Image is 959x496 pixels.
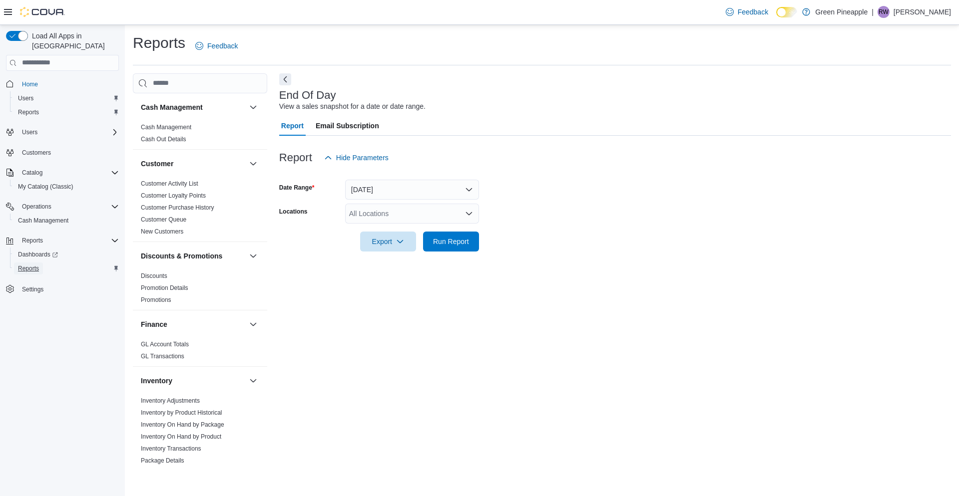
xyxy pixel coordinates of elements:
h3: Report [279,152,312,164]
span: Inventory Transactions [141,445,201,453]
span: GL Transactions [141,352,184,360]
button: Cash Management [247,101,259,113]
button: Run Report [423,232,479,251]
span: Reports [14,106,119,118]
span: Inventory Adjustments [141,397,200,405]
a: Customer Purchase History [141,204,214,211]
span: Report [281,116,304,136]
span: Export [366,232,410,251]
a: Dashboards [14,248,62,260]
button: Customer [141,159,245,169]
a: Customer Loyalty Points [141,192,206,199]
span: RW [879,6,889,18]
a: Promotion Details [141,284,188,291]
a: Customers [18,147,55,159]
span: Users [18,126,119,138]
div: View a sales snapshot for a date or date range. [279,101,426,112]
span: Operations [22,203,51,211]
button: My Catalog (Classic) [10,180,123,194]
a: Dashboards [10,248,123,261]
span: Reports [14,262,119,274]
a: Home [18,78,42,90]
button: Users [10,91,123,105]
button: Discounts & Promotions [141,251,245,261]
h3: Cash Management [141,102,203,112]
span: Promotion Details [141,284,188,292]
span: Customer Queue [141,216,186,224]
button: Reports [10,105,123,119]
a: Settings [18,283,47,295]
h3: Customer [141,159,173,169]
button: Operations [18,201,55,213]
span: Package Details [141,457,184,465]
button: Operations [2,200,123,214]
span: My Catalog (Classic) [14,181,119,193]
span: Customer Activity List [141,180,198,188]
span: Home [22,80,38,88]
a: Cash Management [141,124,191,131]
button: Inventory [141,376,245,386]
span: Feedback [738,7,768,17]
span: Inventory by Product Historical [141,409,222,417]
a: Inventory Adjustments [141,397,200,404]
a: My Catalog (Classic) [14,181,77,193]
a: GL Account Totals [141,341,189,348]
span: Users [18,94,33,102]
span: Customer Loyalty Points [141,192,206,200]
img: Cova [20,7,65,17]
span: Cash Management [18,217,68,225]
span: Feedback [207,41,238,51]
span: Settings [22,285,43,293]
button: Open list of options [465,210,473,218]
span: Email Subscription [316,116,379,136]
button: Inventory [247,375,259,387]
button: Users [18,126,41,138]
button: Reports [18,235,47,247]
button: Discounts & Promotions [247,250,259,262]
span: Users [22,128,37,136]
span: Catalog [22,169,42,177]
span: Inventory On Hand by Product [141,433,221,441]
h3: Inventory [141,376,172,386]
h3: End Of Day [279,89,336,101]
span: GL Account Totals [141,340,189,348]
p: | [872,6,874,18]
button: Cash Management [10,214,123,228]
p: [PERSON_NAME] [894,6,951,18]
a: Discounts [141,272,167,279]
span: My Catalog (Classic) [18,183,73,191]
a: Package Details [141,457,184,464]
a: Inventory On Hand by Product [141,433,221,440]
span: Cash Out Details [141,135,186,143]
a: Feedback [191,36,242,56]
span: Reports [18,235,119,247]
a: Cash Out Details [141,136,186,143]
button: Finance [141,319,245,329]
input: Dark Mode [776,7,797,17]
button: Export [360,232,416,251]
span: Reports [18,108,39,116]
label: Date Range [279,184,315,192]
button: Users [2,125,123,139]
span: Users [14,92,119,104]
button: Finance [247,318,259,330]
a: Promotions [141,296,171,303]
button: Home [2,77,123,91]
span: Settings [18,282,119,295]
span: Run Report [433,237,469,247]
label: Locations [279,208,308,216]
span: Customers [18,146,119,159]
div: Finance [133,338,267,366]
h1: Reports [133,33,185,53]
button: Catalog [2,166,123,180]
div: Discounts & Promotions [133,270,267,310]
button: Settings [2,281,123,296]
span: Home [18,78,119,90]
a: Cash Management [14,215,72,227]
span: Reports [18,264,39,272]
a: Feedback [722,2,772,22]
a: Customer Queue [141,216,186,223]
span: Catalog [18,167,119,179]
span: Hide Parameters [336,153,389,163]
